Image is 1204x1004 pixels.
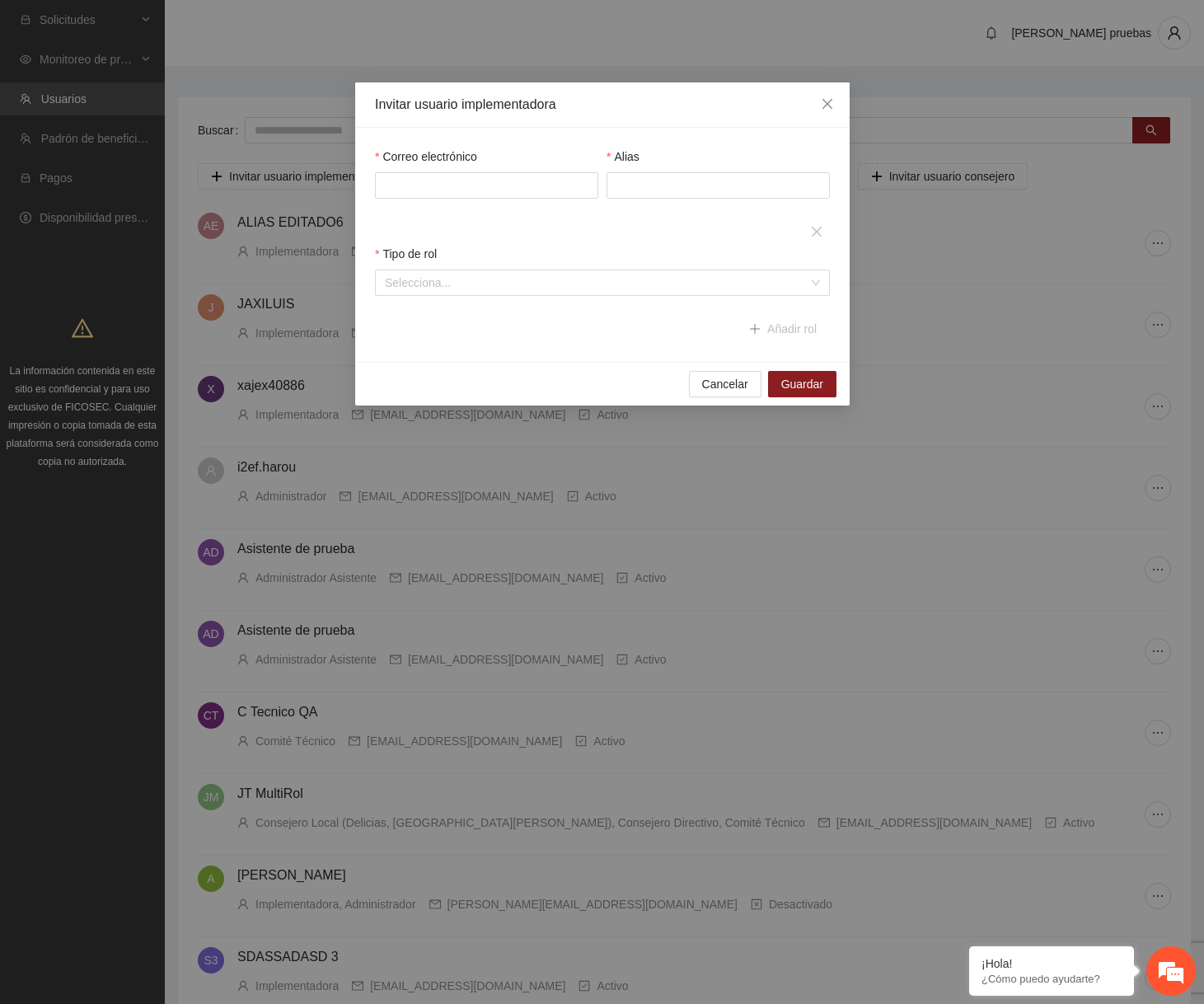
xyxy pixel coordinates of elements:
[803,218,830,245] button: close
[821,97,834,110] span: close
[736,316,830,342] button: plusAñadir rol
[780,375,822,393] span: Guardar
[8,450,314,508] textarea: Escriba su mensaje y pulse “Intro”
[688,371,761,397] button: Cancelar
[805,82,850,127] button: Close
[981,973,1122,985] p: ¿Cómo puedo ayudarte?
[375,148,477,166] label: Correo electrónico
[701,375,747,393] span: Cancelar
[375,245,437,263] label: Tipo de rol
[607,172,830,199] input: Alias
[270,8,310,48] div: Minimizar ventana de chat en vivo
[767,371,836,397] button: Guardar
[981,957,1122,970] div: ¡Hola!
[607,148,639,166] label: Alias
[375,96,830,114] div: Invitar usuario implementadora
[96,220,227,387] span: Estamos en línea.
[375,172,598,199] input: Correo electrónico
[86,84,277,106] div: Chatee con nosotros ahora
